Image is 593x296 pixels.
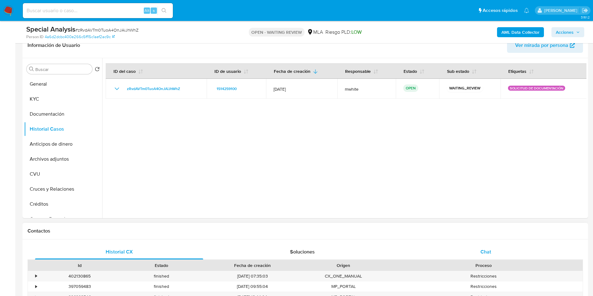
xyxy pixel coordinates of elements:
[24,167,102,182] button: CVU
[582,7,588,14] a: Salir
[24,212,102,227] button: Cuentas Bancarias
[389,262,578,268] div: Proceso
[144,8,149,13] span: Alt
[290,248,315,255] span: Soluciones
[24,122,102,137] button: Historial Casos
[153,8,155,13] span: s
[207,262,298,268] div: Fecha de creación
[203,281,303,292] div: [DATE] 09:55:04
[307,262,380,268] div: Origen
[24,152,102,167] button: Archivos adjuntos
[303,271,384,281] div: CX_ONE_MANUAL
[75,27,138,33] span: # zRvdAVTm0TuoA4OnJAiJhWhZ
[29,67,34,72] button: Buscar
[203,271,303,281] div: [DATE] 07:35:03
[497,27,544,37] button: AML Data Collector
[384,271,583,281] div: Restricciones
[544,8,580,13] p: gustavo.deseta@mercadolibre.com
[26,24,75,34] b: Special Analysis
[249,28,304,37] p: OPEN - WAITING REVIEW
[24,107,102,122] button: Documentación
[501,27,540,37] b: AML Data Collector
[24,77,102,92] button: General
[35,283,37,289] div: •
[351,28,362,36] span: LOW
[524,8,529,13] a: Notificaciones
[507,38,583,53] button: Ver mirada por persona
[121,281,203,292] div: finished
[24,182,102,197] button: Cruces y Relaciones
[307,29,323,36] div: MLA
[28,42,80,48] h1: Información de Usuario
[480,248,491,255] span: Chat
[106,248,133,255] span: Historial CX
[121,271,203,281] div: finished
[325,29,362,36] span: Riesgo PLD:
[23,7,173,15] input: Buscar usuario o caso...
[35,273,37,279] div: •
[24,137,102,152] button: Anticipos de dinero
[384,281,583,292] div: Restricciones
[28,228,583,234] h1: Contactos
[158,6,170,15] button: search-icon
[39,281,121,292] div: 397059483
[24,197,102,212] button: Créditos
[556,27,574,37] span: Acciones
[483,7,518,14] span: Accesos rápidos
[303,281,384,292] div: MP_PORTAL
[39,271,121,281] div: 402130865
[45,34,115,40] a: 4a6d2dcbc400e266c5ff15c1aef2ac9c
[24,92,102,107] button: KYC
[515,38,568,53] span: Ver mirada por persona
[95,67,100,73] button: Volver al orden por defecto
[35,67,90,72] input: Buscar
[26,34,43,40] b: Person ID
[43,262,116,268] div: Id
[125,262,198,268] div: Estado
[551,27,584,37] button: Acciones
[581,15,590,20] span: 3.161.2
